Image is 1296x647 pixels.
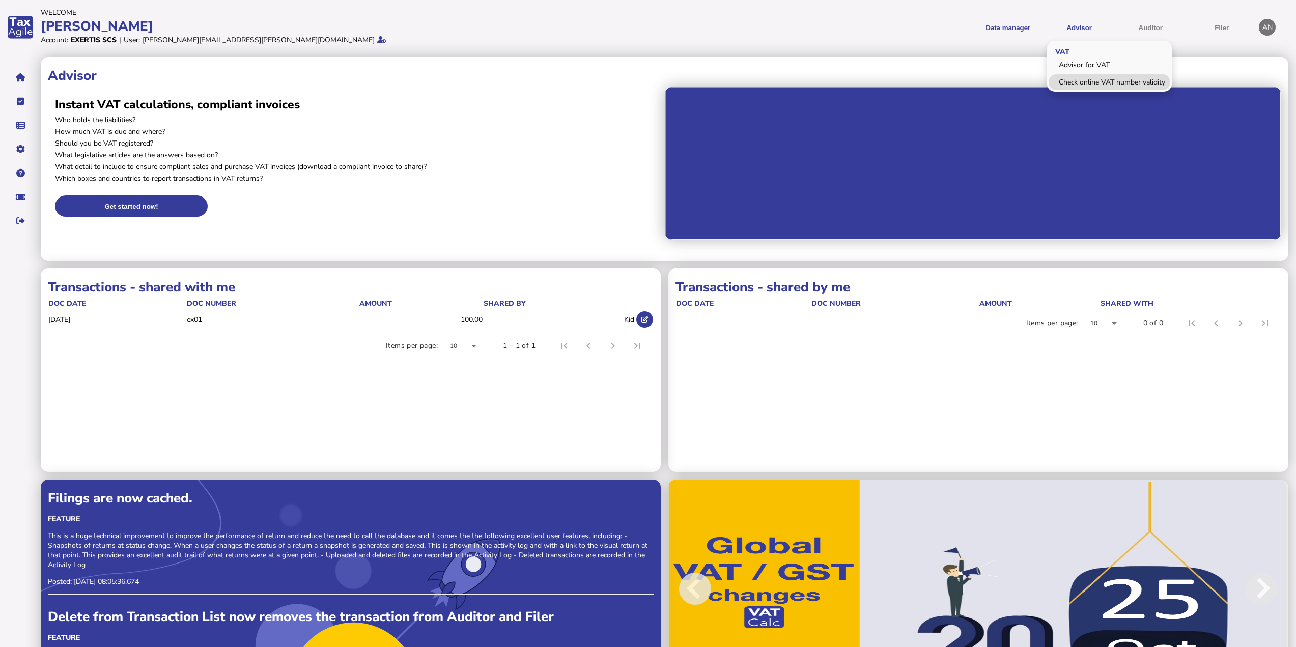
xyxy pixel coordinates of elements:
[41,17,645,35] div: [PERSON_NAME]
[41,35,68,45] div: Account:
[41,8,645,17] div: Welcome
[665,87,1282,240] iframe: Advisor intro
[10,67,31,88] button: Home
[1026,318,1078,328] div: Items per page:
[1101,299,1153,308] div: shared with
[1047,39,1075,63] span: VAT
[55,97,658,112] h2: Instant VAT calculations, compliant invoices
[48,577,654,586] p: Posted: [DATE] 08:05:36.674
[143,35,375,45] div: [PERSON_NAME][EMAIL_ADDRESS][PERSON_NAME][DOMAIN_NAME]
[48,299,86,308] div: doc date
[1179,311,1204,335] button: First page
[10,115,31,136] button: Data manager
[676,299,714,308] div: doc date
[636,311,653,328] button: Open shared transaction
[10,91,31,112] button: Tasks
[48,278,654,296] h1: Transactions - shared with me
[10,186,31,208] button: Raise a support ticket
[16,125,25,126] i: Data manager
[1253,311,1277,335] button: Last page
[811,299,861,308] div: doc number
[676,299,810,308] div: doc date
[48,633,654,642] div: Feature
[55,150,658,160] p: What legislative articles are the answers based on?
[55,195,208,217] button: Get started now!
[48,514,654,524] div: Feature
[359,299,482,308] div: Amount
[1259,19,1276,36] div: Profile settings
[503,341,536,351] div: 1 – 1 of 1
[48,489,654,507] div: Filings are now cached.
[1049,57,1170,73] a: Advisor for VAT
[601,333,625,358] button: Next page
[386,341,438,351] div: Items per page:
[187,299,236,308] div: doc number
[625,333,650,358] button: Last page
[55,162,658,172] p: What detail to include to ensure compliant sales and purchase VAT invoices (download a compliant ...
[1143,318,1163,328] div: 0 of 0
[1101,299,1278,308] div: shared with
[187,299,358,308] div: doc number
[484,299,526,308] div: shared by
[124,35,140,45] div: User:
[55,115,658,125] p: Who holds the liabilities?
[48,67,1281,85] h1: Advisor
[650,15,1254,40] menu: navigate products
[48,608,654,626] div: Delete from Transaction List now removes the transaction from Auditor and Filer
[359,299,392,308] div: Amount
[71,35,117,45] div: Exertis SCS
[119,35,121,45] div: |
[55,174,658,183] p: Which boxes and countries to report transactions in VAT returns?
[552,333,576,358] button: First page
[377,36,386,43] i: Email verified
[10,210,31,232] button: Sign out
[1118,15,1182,40] button: Auditor
[1047,15,1111,40] button: Shows a dropdown of VAT Advisor options
[979,299,1012,308] div: Amount
[1190,15,1254,40] button: Filer
[48,309,186,330] td: [DATE]
[1049,74,1170,90] a: Check online VAT number validity
[359,309,483,330] td: 100.00
[55,138,658,148] p: Should you be VAT registered?
[811,299,979,308] div: doc number
[186,309,359,330] td: ex01
[48,531,654,570] p: This is a huge technical improvement to improve the performance of return and reduce the need to ...
[484,299,634,308] div: shared by
[483,309,635,330] td: Kid
[1228,311,1253,335] button: Next page
[675,278,1281,296] h1: Transactions - shared by me
[48,299,186,308] div: doc date
[10,162,31,184] button: Help pages
[576,333,601,358] button: Previous page
[976,15,1040,40] button: Shows a dropdown of Data manager options
[1204,311,1228,335] button: Previous page
[979,299,1099,308] div: Amount
[10,138,31,160] button: Manage settings
[55,127,658,136] p: How much VAT is due and where?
